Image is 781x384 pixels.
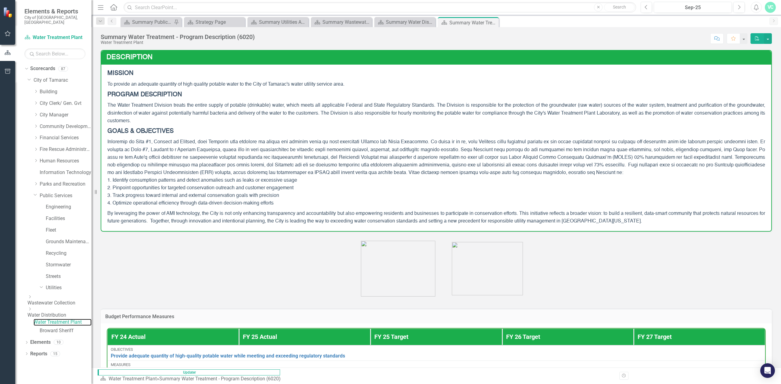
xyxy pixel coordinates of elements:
div: Summary Public Works Administration (5001) [132,18,172,26]
a: Summary Public Works Administration (5001) [122,18,172,26]
button: VC [765,2,776,13]
strong: GOALS & OBJECTIVES [107,128,174,134]
input: Search Below... [24,48,85,59]
a: Recycling [46,250,92,257]
h3: Description [106,54,768,61]
span: loremip do Sita #1, Consect ad Elitsed, doei Temporin utla etdolore ma aliqua eni adminim venia q... [107,140,765,206]
a: Elements [30,339,51,346]
a: Engineering [46,204,92,211]
div: Summary Water Treatment - Program Description (6020) [159,376,281,382]
small: City of [GEOGRAPHIC_DATA], [GEOGRAPHIC_DATA] [24,15,85,25]
div: Open Intercom Messenger [760,363,775,378]
div: Measures [111,363,762,367]
h3: Budget Performance Measures [105,314,767,319]
div: Summary Wastewater Collection - Program Description (6040) [322,18,370,26]
a: Reports [30,350,47,357]
div: Objectives [111,347,762,352]
a: Strategy Page [185,18,243,26]
a: Streets [46,273,92,280]
a: Community Development [40,123,92,130]
a: Financial Services [40,134,92,141]
a: Stormwater [46,261,92,268]
div: Strategy Page [196,18,243,26]
div: 87 [58,66,68,71]
a: City Manager [40,112,92,119]
img: ClearPoint Strategy [3,7,14,18]
a: Summary Water Distribution - Program Description (6030) [376,18,434,26]
a: Summary Wastewater Collection - Program Description (6040) [312,18,370,26]
a: Broward Sheriff [40,327,92,334]
div: Summary Water Distribution - Program Description (6030) [386,18,434,26]
span: Search [613,5,626,9]
a: Water Distribution [27,312,92,319]
a: City of Tamarac [34,77,92,84]
a: Wastewater Collection [27,300,92,307]
div: 15 [50,351,60,356]
a: Human Resources [40,158,92,165]
img: image%20v43.png [452,242,523,295]
a: Information Technology [40,169,92,176]
span: In [107,140,111,144]
a: Summary Utilities Administration - Program Description (6001) [249,18,307,26]
button: Sep-25 [654,2,732,13]
div: 10 [54,340,63,345]
span: Elements & Reports [24,8,85,15]
a: Building [40,88,92,95]
a: Utilities [46,284,92,291]
a: Facilities [46,215,92,222]
a: Fire Rescue Administration [40,146,92,153]
a: Parks and Recreation [40,181,92,188]
span: To provide an adequate quantity of high quality potable water to the City of Tamarac's water util... [107,82,344,87]
a: Water Treatment Plant [24,34,85,41]
strong: PROGRAM DESCRIPTION [107,92,182,98]
a: City Clerk/ Gen. Gvt [40,100,92,107]
div: Sep-25 [656,4,730,11]
a: Provide adequate quantity of high-quality potable water while meeting and exceeding regulatory st... [111,353,762,359]
a: Grounds Maintenance [46,238,92,245]
div: Summary Water Treatment - Program Description (6020) [101,34,255,40]
div: » [100,375,283,382]
button: Search [604,3,635,12]
a: Public Services [40,192,92,199]
div: Summary Water Treatment - Program Description (6020) [449,19,497,27]
a: Water Treatment Plant [109,376,157,382]
a: Fleet [46,227,92,234]
input: Search ClearPoint... [124,2,636,13]
div: Water Treatment Plant [101,40,255,45]
a: Water Treatment Plant [34,319,92,326]
strong: MISSION [107,70,133,76]
div: Summary Utilities Administration - Program Description (6001) [259,18,307,26]
span: The Water Treatment Division treats the entire supply of potable (drinkable) water, which meets a... [107,103,765,123]
span: Updater [98,369,280,375]
td: Double-Click to Edit Right Click for Context Menu [107,345,765,361]
span: By leveraging the power of AMI technology, the City is not only enhancing transparency and accoun... [107,211,765,224]
a: Scorecards [30,65,55,72]
td: Double-Click to Edit Right Click for Context Menu [107,361,765,376]
img: image%20v44.png [361,241,435,297]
